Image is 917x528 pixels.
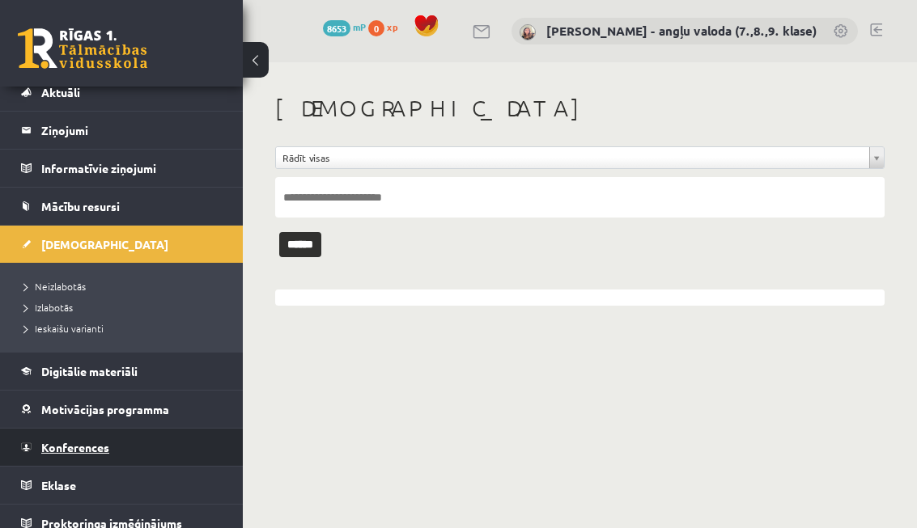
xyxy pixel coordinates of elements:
[323,20,350,36] span: 8653
[368,20,384,36] span: 0
[41,402,169,416] span: Motivācijas programma
[24,321,227,336] a: Ieskaišu varianti
[18,28,147,69] a: Rīgas 1. Tālmācības vidusskola
[41,112,223,149] legend: Ziņojumi
[24,279,227,294] a: Neizlabotās
[41,199,120,213] span: Mācību resursi
[41,364,138,378] span: Digitālie materiāli
[41,85,80,99] span: Aktuāli
[520,24,536,40] img: Laila Priedīte-Dimiņa - angļu valoda (7.,8.,9. klase)
[323,20,366,33] a: 8653 mP
[546,23,817,39] a: [PERSON_NAME] - angļu valoda (7.,8.,9. klase)
[21,429,223,466] a: Konferences
[21,112,223,149] a: Ziņojumi
[21,467,223,504] a: Eklase
[24,301,73,314] span: Izlabotās
[41,237,168,251] span: [DEMOGRAPHIC_DATA]
[41,440,109,454] span: Konferences
[21,188,223,225] a: Mācību resursi
[21,353,223,390] a: Digitālie materiāli
[24,300,227,315] a: Izlabotās
[41,478,76,492] span: Eklase
[21,150,223,187] a: Informatīvie ziņojumi
[282,147,863,168] span: Rādīt visas
[353,20,366,33] span: mP
[24,280,86,293] span: Neizlabotās
[368,20,405,33] a: 0 xp
[41,150,223,187] legend: Informatīvie ziņojumi
[24,322,104,335] span: Ieskaišu varianti
[275,95,885,122] h1: [DEMOGRAPHIC_DATA]
[387,20,397,33] span: xp
[21,74,223,111] a: Aktuāli
[276,147,884,168] a: Rādīt visas
[21,226,223,263] a: [DEMOGRAPHIC_DATA]
[21,391,223,428] a: Motivācijas programma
